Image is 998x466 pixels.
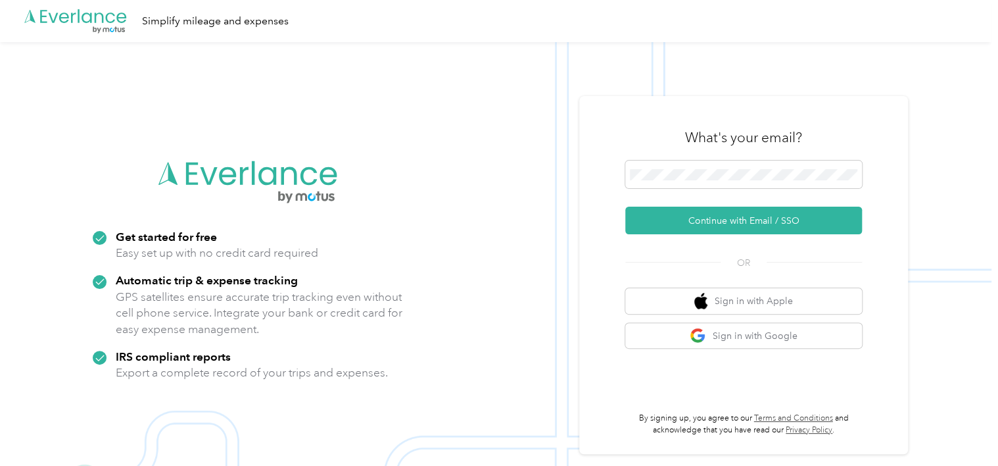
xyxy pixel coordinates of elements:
[116,365,388,381] p: Export a complete record of your trips and expenses.
[116,230,217,244] strong: Get started for free
[625,288,862,314] button: apple logoSign in with Apple
[690,328,706,344] img: google logo
[685,128,802,147] h3: What's your email?
[116,273,298,287] strong: Automatic trip & expense tracking
[116,349,231,363] strong: IRS compliant reports
[625,413,862,436] p: By signing up, you agree to our and acknowledge that you have read our .
[721,256,767,270] span: OR
[694,293,707,309] img: apple logo
[116,245,318,261] p: Easy set up with no credit card required
[116,289,403,338] p: GPS satellites ensure accurate trip tracking even without cell phone service. Integrate your bank...
[786,425,832,435] a: Privacy Policy
[625,207,862,234] button: Continue with Email / SSO
[142,13,289,30] div: Simplify mileage and expenses
[625,323,862,349] button: google logoSign in with Google
[754,413,833,423] a: Terms and Conditions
